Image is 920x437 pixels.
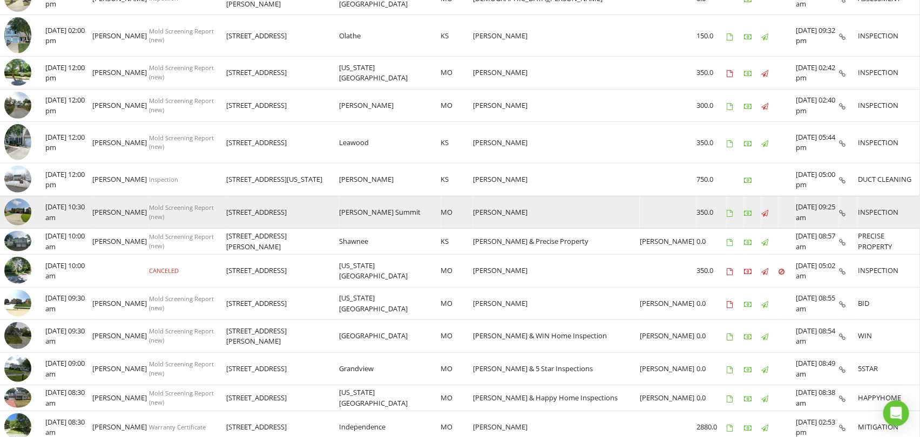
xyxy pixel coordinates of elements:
[640,352,696,385] td: [PERSON_NAME]
[640,385,696,411] td: [PERSON_NAME]
[696,229,727,255] td: 0.0
[473,255,640,288] td: [PERSON_NAME]
[45,385,92,411] td: [DATE] 08:30 am
[473,89,640,122] td: [PERSON_NAME]
[45,57,92,90] td: [DATE] 12:00 pm
[45,196,92,229] td: [DATE] 10:30 am
[226,287,339,320] td: [STREET_ADDRESS]
[640,229,696,255] td: [PERSON_NAME]
[339,320,441,353] td: [GEOGRAPHIC_DATA]
[149,423,206,431] span: Warranty Certificate
[696,255,727,288] td: 350.0
[226,196,339,229] td: [STREET_ADDRESS]
[149,267,179,275] span: CANCELED
[339,57,441,90] td: [US_STATE][GEOGRAPHIC_DATA]
[4,355,31,382] img: 9361159%2Fcover_photos%2FBBDqZrrswuUtRDwHtdIM%2Fsmall.jpeg
[696,352,727,385] td: 0.0
[696,287,727,320] td: 0.0
[92,89,149,122] td: [PERSON_NAME]
[473,229,640,255] td: [PERSON_NAME] & Precise Property
[696,122,727,163] td: 350.0
[858,385,920,411] td: HAPPYHOME
[149,295,214,312] span: Mold Screening Report (new)
[858,255,920,288] td: INSPECTION
[473,196,640,229] td: [PERSON_NAME]
[45,122,92,163] td: [DATE] 12:00 pm
[858,15,920,57] td: INSPECTION
[858,229,920,255] td: PRECISE PROPERTY
[92,229,149,255] td: [PERSON_NAME]
[441,287,473,320] td: MO
[92,15,149,57] td: [PERSON_NAME]
[441,255,473,288] td: MO
[640,320,696,353] td: [PERSON_NAME]
[473,57,640,90] td: [PERSON_NAME]
[796,229,839,255] td: [DATE] 08:57 am
[4,92,31,119] img: streetview
[4,124,31,160] img: 9356555%2Fcover_photos%2FPCoBjFcQGfpzZcIvMnp0%2Fsmall.jpg
[45,352,92,385] td: [DATE] 09:00 am
[796,57,839,90] td: [DATE] 02:42 pm
[45,229,92,255] td: [DATE] 10:00 am
[796,255,839,288] td: [DATE] 05:02 am
[226,255,339,288] td: [STREET_ADDRESS]
[92,287,149,320] td: [PERSON_NAME]
[796,385,839,411] td: [DATE] 08:38 am
[4,257,31,284] img: streetview
[92,163,149,196] td: [PERSON_NAME]
[339,122,441,163] td: Leawood
[149,175,178,183] span: Inspection
[796,15,839,57] td: [DATE] 09:32 pm
[883,400,909,426] div: Open Intercom Messenger
[473,287,640,320] td: [PERSON_NAME]
[4,290,31,317] img: streetview
[149,203,214,221] span: Mold Screening Report (new)
[339,163,441,196] td: [PERSON_NAME]
[858,320,920,353] td: WIN
[696,385,727,411] td: 0.0
[4,59,31,86] img: streetview
[473,122,640,163] td: [PERSON_NAME]
[45,163,92,196] td: [DATE] 12:00 pm
[4,322,31,349] img: streetview
[339,196,441,229] td: [PERSON_NAME] Summit
[473,385,640,411] td: [PERSON_NAME] & Happy Home Inspections
[696,57,727,90] td: 350.0
[858,163,920,196] td: DUCT CLEANING
[796,163,839,196] td: [DATE] 05:00 pm
[339,89,441,122] td: [PERSON_NAME]
[796,196,839,229] td: [DATE] 09:25 am
[149,233,214,250] span: Mold Screening Report (new)
[339,255,441,288] td: [US_STATE][GEOGRAPHIC_DATA]
[696,15,727,57] td: 150.0
[339,385,441,411] td: [US_STATE][GEOGRAPHIC_DATA]
[696,163,727,196] td: 750.0
[149,327,214,344] span: Mold Screening Report (new)
[226,229,339,255] td: [STREET_ADDRESS][PERSON_NAME]
[4,231,31,251] img: 9346272%2Fcover_photos%2F9YP8b7x5fxkPBHCjtVYu%2Fsmall.jpg
[4,199,31,226] img: streetview
[92,352,149,385] td: [PERSON_NAME]
[858,57,920,90] td: INSPECTION
[473,15,640,57] td: [PERSON_NAME]
[149,389,214,406] span: Mold Screening Report (new)
[339,229,441,255] td: Shawnee
[441,163,473,196] td: KS
[149,134,214,151] span: Mold Screening Report (new)
[441,15,473,57] td: KS
[45,320,92,353] td: [DATE] 09:30 am
[339,287,441,320] td: [US_STATE][GEOGRAPHIC_DATA]
[226,57,339,90] td: [STREET_ADDRESS]
[226,15,339,57] td: [STREET_ADDRESS]
[92,122,149,163] td: [PERSON_NAME]
[858,122,920,163] td: INSPECTION
[796,287,839,320] td: [DATE] 08:55 am
[441,352,473,385] td: MO
[441,320,473,353] td: MO
[796,122,839,163] td: [DATE] 05:44 pm
[226,122,339,163] td: [STREET_ADDRESS]
[45,89,92,122] td: [DATE] 12:00 pm
[858,352,920,385] td: 5STAR
[696,320,727,353] td: 0.0
[226,320,339,353] td: [STREET_ADDRESS][PERSON_NAME]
